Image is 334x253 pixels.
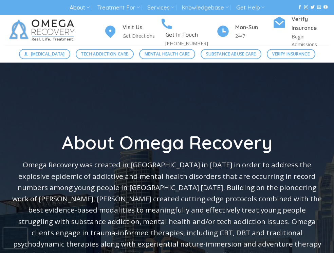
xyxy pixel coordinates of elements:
[165,31,216,39] h4: Get In Touch
[145,51,189,57] span: Mental Health Care
[147,1,174,14] a: Services
[311,5,315,10] a: Follow on Twitter
[292,33,329,48] p: Begin Admissions
[19,49,71,59] a: [MEDICAL_DATA]
[5,15,81,46] img: Omega Recovery
[31,51,65,57] span: [MEDICAL_DATA]
[139,49,195,59] a: Mental Health Care
[235,23,273,32] h4: Mon-Sun
[76,49,134,59] a: Tech Addiction Care
[292,15,329,33] h4: Verify Insurance
[236,1,264,14] a: Get Help
[304,5,308,10] a: Follow on Instagram
[160,16,216,47] a: Get In Touch [PHONE_NUMBER]
[62,131,273,154] span: About Omega Recovery
[235,32,273,40] p: 24/7
[201,49,261,59] a: Substance Abuse Care
[317,5,321,10] a: Send us an email
[206,51,256,57] span: Substance Abuse Care
[182,1,228,14] a: Knowledgebase
[323,5,328,10] a: Follow on YouTube
[104,23,160,40] a: Visit Us Get Directions
[70,1,90,14] a: About
[272,51,310,57] span: Verify Insurance
[267,49,315,59] a: Verify Insurance
[123,32,160,40] p: Get Directions
[165,39,216,47] p: [PHONE_NUMBER]
[298,5,302,10] a: Follow on Facebook
[81,51,128,57] span: Tech Addiction Care
[123,23,160,32] h4: Visit Us
[97,1,140,14] a: Treatment For
[273,15,329,48] a: Verify Insurance Begin Admissions
[3,228,27,248] iframe: reCAPTCHA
